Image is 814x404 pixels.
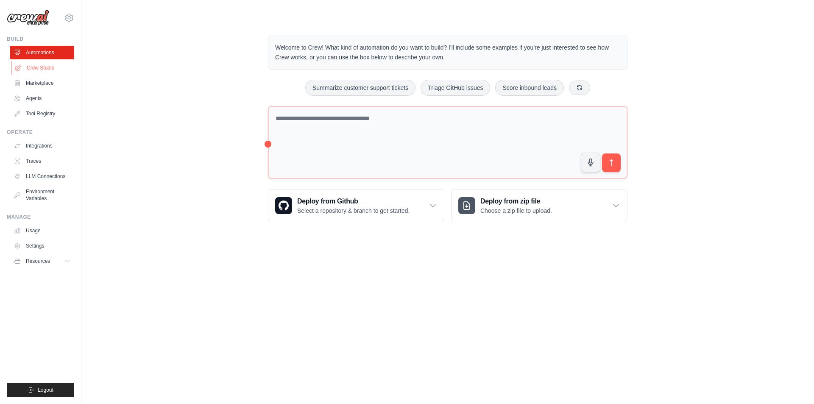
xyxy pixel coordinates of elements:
[421,80,490,96] button: Triage GitHub issues
[10,254,74,268] button: Resources
[10,170,74,183] a: LLM Connections
[480,196,552,206] h3: Deploy from zip file
[297,196,410,206] h3: Deploy from Github
[7,36,74,42] div: Build
[11,61,75,75] a: Crew Studio
[480,206,552,215] p: Choose a zip file to upload.
[10,46,74,59] a: Automations
[7,214,74,220] div: Manage
[10,185,74,205] a: Environment Variables
[10,139,74,153] a: Integrations
[10,224,74,237] a: Usage
[7,10,49,26] img: Logo
[10,107,74,120] a: Tool Registry
[275,43,620,62] p: Welcome to Crew! What kind of automation do you want to build? I'll include some examples if you'...
[10,154,74,168] a: Traces
[38,387,53,393] span: Logout
[305,80,415,96] button: Summarize customer support tickets
[7,383,74,397] button: Logout
[26,258,50,265] span: Resources
[10,92,74,105] a: Agents
[7,129,74,136] div: Operate
[10,76,74,90] a: Marketplace
[297,206,410,215] p: Select a repository & branch to get started.
[10,239,74,253] a: Settings
[495,80,564,96] button: Score inbound leads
